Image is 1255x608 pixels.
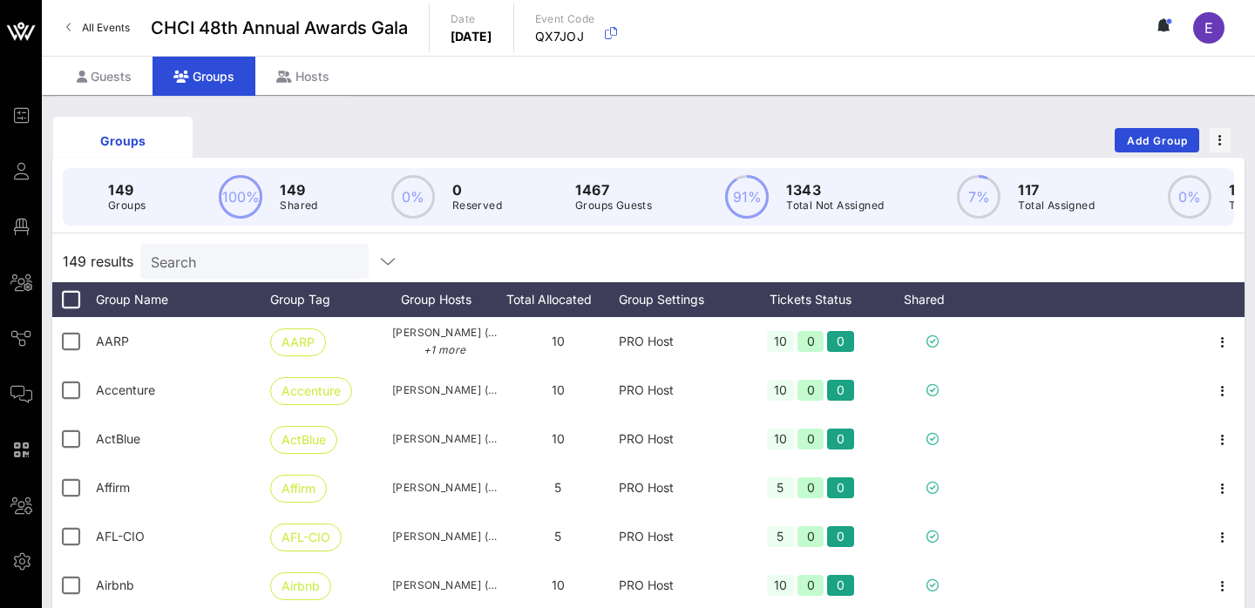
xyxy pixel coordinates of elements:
div: 0 [797,526,824,547]
div: Total Allocated [497,282,619,317]
button: Add Group [1115,128,1199,152]
p: +1 more [392,341,497,359]
p: Groups Guests [575,197,652,214]
p: 149 [108,179,146,200]
p: 0 [452,179,502,200]
p: Shared [280,197,317,214]
div: 5 [767,526,794,547]
p: Date [451,10,492,28]
span: [PERSON_NAME] ([PERSON_NAME][EMAIL_ADDRESS][PERSON_NAME][DOMAIN_NAME]) [392,382,497,399]
div: 0 [827,429,854,449]
div: 0 [827,477,854,498]
span: Airbnb [96,578,134,592]
span: AARP [282,329,315,355]
div: 10 [767,429,794,449]
div: 10 [767,575,794,596]
div: PRO Host [619,317,741,366]
span: 10 [552,382,565,397]
div: 0 [797,429,824,449]
span: [PERSON_NAME] ([PERSON_NAME][EMAIL_ADDRESS][PERSON_NAME][DOMAIN_NAME]) [392,479,497,497]
span: [PERSON_NAME] ([EMAIL_ADDRESS][DOMAIN_NAME]) [392,324,497,359]
div: PRO Host [619,415,741,463]
div: 10 [767,380,794,401]
span: ActBlue [96,431,140,446]
span: [PERSON_NAME] ([EMAIL_ADDRESS][DOMAIN_NAME]) [392,528,497,545]
span: Affirm [282,476,315,502]
div: PRO Host [619,512,741,561]
div: 0 [827,575,854,596]
span: 5 [554,529,561,544]
div: 0 [797,331,824,352]
span: AARP [96,334,129,348]
div: Shared [880,282,985,317]
p: 117 [1018,179,1095,200]
a: All Events [56,14,140,42]
p: 1467 [575,179,652,200]
p: 1343 [786,179,884,200]
p: QX7JOJ [535,28,595,45]
span: 5 [554,480,561,495]
div: Hosts [255,57,350,96]
div: 10 [767,331,794,352]
div: Group Name [96,282,270,317]
p: 149 [280,179,317,200]
div: Guests [56,57,153,96]
span: Accenture [96,382,155,397]
span: Add Group [1126,134,1189,147]
span: [PERSON_NAME] ([EMAIL_ADDRESS][PERSON_NAME][DOMAIN_NAME]) [392,577,497,594]
div: 5 [767,477,794,498]
span: 149 results [63,251,133,272]
div: PRO Host [619,366,741,415]
div: 0 [827,526,854,547]
div: 0 [797,477,824,498]
span: 10 [552,334,565,348]
span: ActBlue [282,427,326,453]
span: AFL-CIO [96,529,145,544]
span: [PERSON_NAME] ([EMAIL_ADDRESS][DOMAIN_NAME]) [392,430,497,448]
div: PRO Host [619,463,741,512]
span: E [1204,19,1213,37]
span: 10 [552,431,565,446]
div: E [1193,12,1224,44]
span: Airbnb [282,573,320,599]
span: Accenture [282,378,341,404]
div: Group Settings [619,282,741,317]
span: AFL-CIO [282,524,330,551]
p: [DATE] [451,28,492,45]
p: Total Assigned [1018,197,1095,214]
div: Tickets Status [741,282,880,317]
div: 0 [797,575,824,596]
div: Group Hosts [392,282,497,317]
p: Groups [108,197,146,214]
p: Event Code [535,10,595,28]
p: Reserved [452,197,502,214]
div: Groups [153,57,255,96]
p: Total Not Assigned [786,197,884,214]
span: 10 [552,578,565,592]
span: All Events [82,21,130,34]
div: Group Tag [270,282,392,317]
span: Affirm [96,480,130,495]
div: 0 [797,380,824,401]
span: CHCI 48th Annual Awards Gala [151,15,408,41]
div: 0 [827,331,854,352]
div: Groups [66,132,180,150]
div: 0 [827,380,854,401]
